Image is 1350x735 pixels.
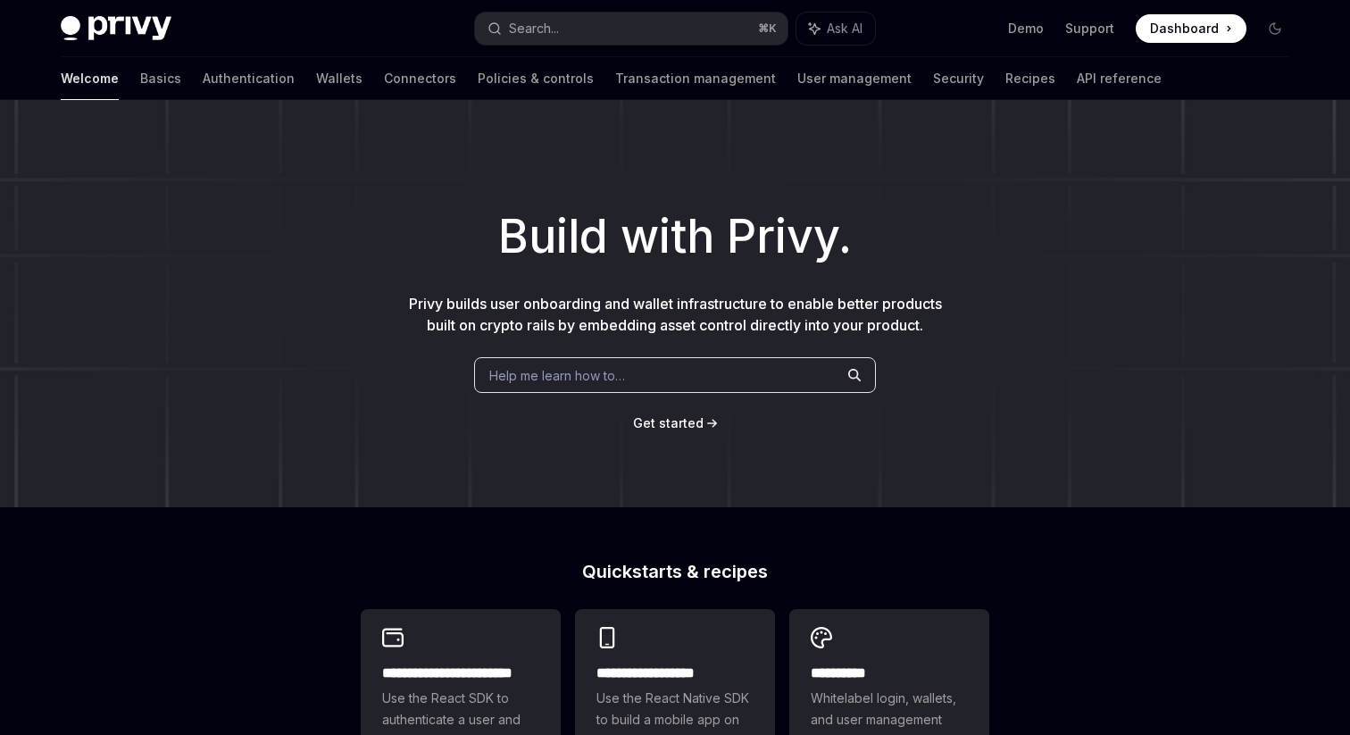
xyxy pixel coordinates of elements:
a: Welcome [61,57,119,100]
a: Dashboard [1136,14,1246,43]
button: Ask AI [796,13,875,45]
a: User management [797,57,912,100]
a: Basics [140,57,181,100]
button: Toggle dark mode [1261,14,1289,43]
a: Transaction management [615,57,776,100]
a: Support [1065,20,1114,38]
span: Help me learn how to… [489,366,625,385]
a: Policies & controls [478,57,594,100]
span: Privy builds user onboarding and wallet infrastructure to enable better products built on crypto ... [409,295,942,334]
span: Get started [633,415,704,430]
a: Demo [1008,20,1044,38]
a: Wallets [316,57,362,100]
button: Search...⌘K [475,13,787,45]
h2: Quickstarts & recipes [361,563,989,580]
h1: Build with Privy. [29,202,1321,271]
span: Dashboard [1150,20,1219,38]
a: Connectors [384,57,456,100]
a: Recipes [1005,57,1055,100]
div: Search... [509,18,559,39]
a: Security [933,57,984,100]
span: Ask AI [827,20,862,38]
span: ⌘ K [758,21,777,36]
img: dark logo [61,16,171,41]
a: API reference [1077,57,1162,100]
a: Get started [633,414,704,432]
a: Authentication [203,57,295,100]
